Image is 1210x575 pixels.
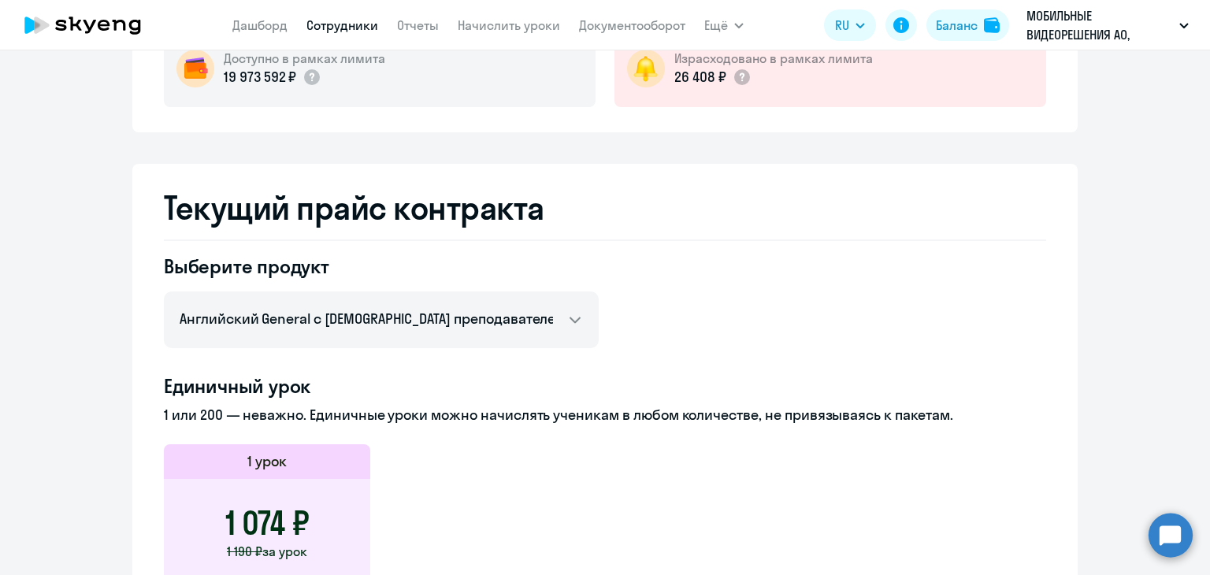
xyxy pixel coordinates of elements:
[176,50,214,87] img: wallet-circle.png
[306,17,378,33] a: Сотрудники
[247,451,287,472] h5: 1 урок
[1026,6,1173,44] p: МОБИЛЬНЫЕ ВИДЕОРЕШЕНИЯ АО, МОБИЛЬНЫЕ ВИДЕОРЕШЕНИЯ, АО
[225,504,310,542] h3: 1 074 ₽
[704,9,744,41] button: Ещё
[579,17,685,33] a: Документооборот
[824,9,876,41] button: RU
[1019,6,1197,44] button: МОБИЛЬНЫЕ ВИДЕОРЕШЕНИЯ АО, МОБИЛЬНЫЕ ВИДЕОРЕШЕНИЯ, АО
[674,67,726,87] p: 26 408 ₽
[262,543,307,559] span: за урок
[164,189,1046,227] h2: Текущий прайс контракта
[704,16,728,35] span: Ещё
[232,17,288,33] a: Дашборд
[164,405,1046,425] p: 1 или 200 — неважно. Единичные уроки можно начислять ученикам в любом количестве, не привязываясь...
[926,9,1009,41] button: Балансbalance
[458,17,560,33] a: Начислить уроки
[164,254,599,279] h4: Выберите продукт
[936,16,978,35] div: Баланс
[674,50,873,67] h5: Израсходовано в рамках лимита
[835,16,849,35] span: RU
[224,67,296,87] p: 19 973 592 ₽
[224,50,385,67] h5: Доступно в рамках лимита
[984,17,1000,33] img: balance
[397,17,439,33] a: Отчеты
[227,543,262,559] span: 1 190 ₽
[164,373,1046,399] h4: Единичный урок
[627,50,665,87] img: bell-circle.png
